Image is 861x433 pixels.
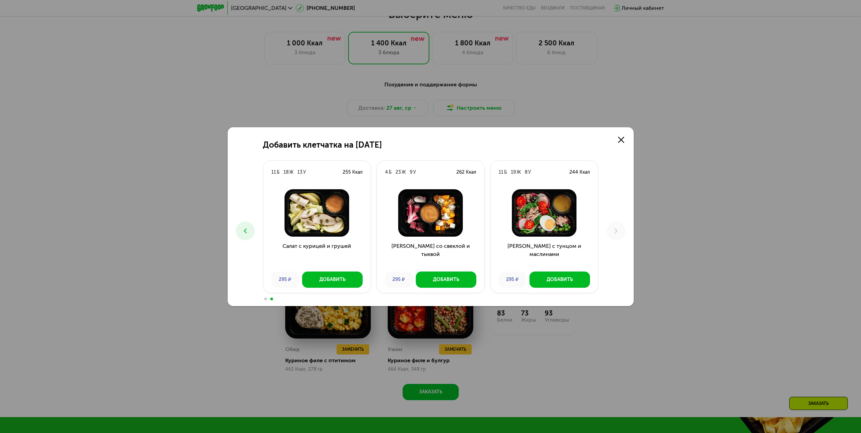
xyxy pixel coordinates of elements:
[263,242,371,266] h3: Салат с курицей и грушей
[413,169,416,176] div: У
[284,169,289,176] div: 18
[385,169,388,176] div: 4
[382,189,479,237] img: Салат со свеклой и тыквой
[269,189,365,237] img: Салат с курицей и грушей
[456,169,476,176] div: 262 Ккал
[319,276,345,283] div: Добавить
[277,169,279,176] div: Б
[302,272,363,288] button: Добавить
[491,242,598,266] h3: [PERSON_NAME] с тунцом и маслинами
[416,272,476,288] button: Добавить
[433,276,459,283] div: Добавить
[402,169,406,176] div: Ж
[525,169,527,176] div: 8
[377,242,484,266] h3: [PERSON_NAME] со свеклой и тыквой
[385,272,412,288] div: 295 ₽
[271,169,276,176] div: 11
[499,169,503,176] div: 11
[569,169,590,176] div: 244 Ккал
[410,169,412,176] div: 9
[504,169,507,176] div: Б
[303,169,306,176] div: У
[529,272,590,288] button: Добавить
[517,169,521,176] div: Ж
[389,169,391,176] div: Б
[547,276,573,283] div: Добавить
[271,272,299,288] div: 295 ₽
[263,140,382,150] h2: Добавить клетчатка на [DATE]
[499,272,526,288] div: 295 ₽
[343,169,363,176] div: 255 Ккал
[496,189,593,237] img: Салат с тунцом и маслинами
[528,169,531,176] div: У
[297,169,302,176] div: 13
[511,169,516,176] div: 19
[395,169,401,176] div: 23
[289,169,293,176] div: Ж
